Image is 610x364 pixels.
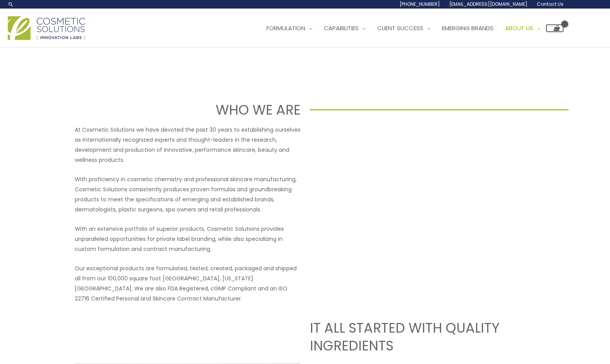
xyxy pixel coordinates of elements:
[318,17,371,40] a: Capabilities
[400,1,440,7] span: [PHONE_NUMBER]
[505,24,533,32] span: About Us
[266,24,305,32] span: Formulation
[537,1,564,7] span: Contact Us
[41,100,300,119] h1: WHO WE ARE
[310,125,536,252] iframe: Get to know Cosmetic Solutions Private Label Skin Care
[436,17,499,40] a: Emerging Brands
[371,17,436,40] a: Client Success
[261,17,318,40] a: Formulation
[75,263,301,304] p: Our exceptional products are formulated, tested, created, packaged and shipped all from our 100,0...
[324,24,359,32] span: Capabilities
[310,319,536,354] h2: IT ALL STARTED WITH QUALITY INGREDIENTS
[75,224,301,254] p: With an extensive portfolio of superior products, Cosmetic Solutions provides unparalleled opport...
[377,24,423,32] span: Client Success
[8,1,14,7] a: Search icon link
[442,24,493,32] span: Emerging Brands
[255,17,564,40] nav: Site Navigation
[449,1,528,7] span: [EMAIL_ADDRESS][DOMAIN_NAME]
[499,17,546,40] a: About Us
[8,16,85,40] img: Cosmetic Solutions Logo
[75,174,301,215] p: With proficiency in cosmetic chemistry and professional skincare manufacturing, Cosmetic Solution...
[546,24,564,32] a: View Shopping Cart, empty
[75,125,301,165] p: At Cosmetic Solutions we have devoted the past 30 years to establishing ourselves as internationa...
